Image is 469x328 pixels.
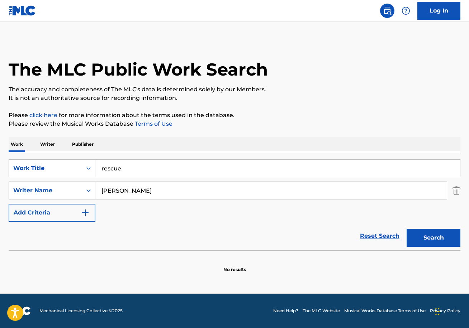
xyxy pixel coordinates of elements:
[29,112,57,119] a: click here
[9,59,268,80] h1: The MLC Public Work Search
[9,85,460,94] p: The accuracy and completeness of The MLC's data is determined solely by our Members.
[38,137,57,152] p: Writer
[9,137,25,152] p: Work
[273,308,298,314] a: Need Help?
[433,294,469,328] iframe: Chat Widget
[399,4,413,18] div: Help
[344,308,426,314] a: Musical Works Database Terms of Use
[430,308,460,314] a: Privacy Policy
[303,308,340,314] a: The MLC Website
[81,208,90,217] img: 9d2ae6d4665cec9f34b9.svg
[380,4,394,18] a: Public Search
[402,6,410,15] img: help
[9,204,95,222] button: Add Criteria
[13,186,78,195] div: Writer Name
[13,164,78,173] div: Work Title
[356,228,403,244] a: Reset Search
[223,258,246,273] p: No results
[435,301,440,322] div: Drag
[9,307,31,315] img: logo
[9,120,460,128] p: Please review the Musical Works Database
[9,111,460,120] p: Please for more information about the terms used in the database.
[9,159,460,250] form: Search Form
[9,5,36,16] img: MLC Logo
[453,182,460,199] img: Delete Criterion
[417,2,460,20] a: Log In
[39,308,123,314] span: Mechanical Licensing Collective © 2025
[133,120,172,127] a: Terms of Use
[407,229,460,247] button: Search
[70,137,96,152] p: Publisher
[383,6,392,15] img: search
[9,94,460,102] p: It is not an authoritative source for recording information.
